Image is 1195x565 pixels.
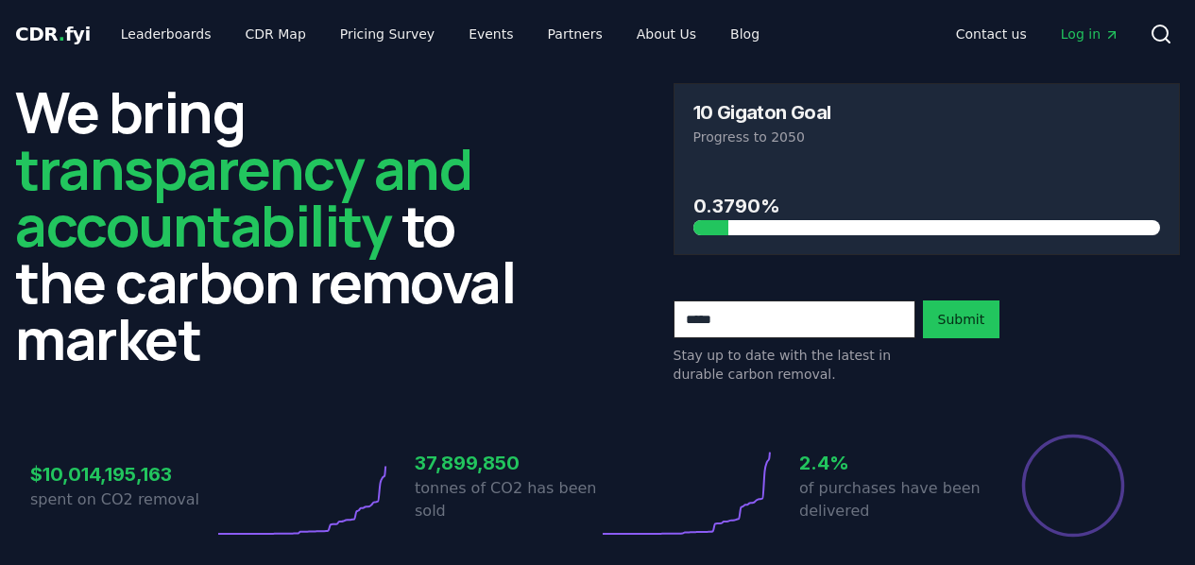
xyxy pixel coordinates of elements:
[230,17,321,51] a: CDR Map
[15,21,91,47] a: CDR.fyi
[693,103,831,122] h3: 10 Gigaton Goal
[923,300,1000,338] button: Submit
[15,83,522,367] h2: We bring to the carbon removal market
[799,449,982,477] h3: 2.4%
[415,477,598,522] p: tonnes of CO2 has been sold
[30,488,213,511] p: spent on CO2 removal
[15,129,471,264] span: transparency and accountability
[622,17,711,51] a: About Us
[799,477,982,522] p: of purchases have been delivered
[325,17,450,51] a: Pricing Survey
[1046,17,1135,51] a: Log in
[533,17,618,51] a: Partners
[106,17,227,51] a: Leaderboards
[1061,25,1119,43] span: Log in
[693,128,1161,146] p: Progress to 2050
[30,460,213,488] h3: $10,014,195,163
[15,23,91,45] span: CDR fyi
[106,17,775,51] nav: Main
[674,346,915,384] p: Stay up to date with the latest in durable carbon removal.
[453,17,528,51] a: Events
[1020,433,1126,539] div: Percentage of sales delivered
[693,192,1161,220] h3: 0.3790%
[59,23,65,45] span: .
[941,17,1042,51] a: Contact us
[415,449,598,477] h3: 37,899,850
[715,17,775,51] a: Blog
[941,17,1135,51] nav: Main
